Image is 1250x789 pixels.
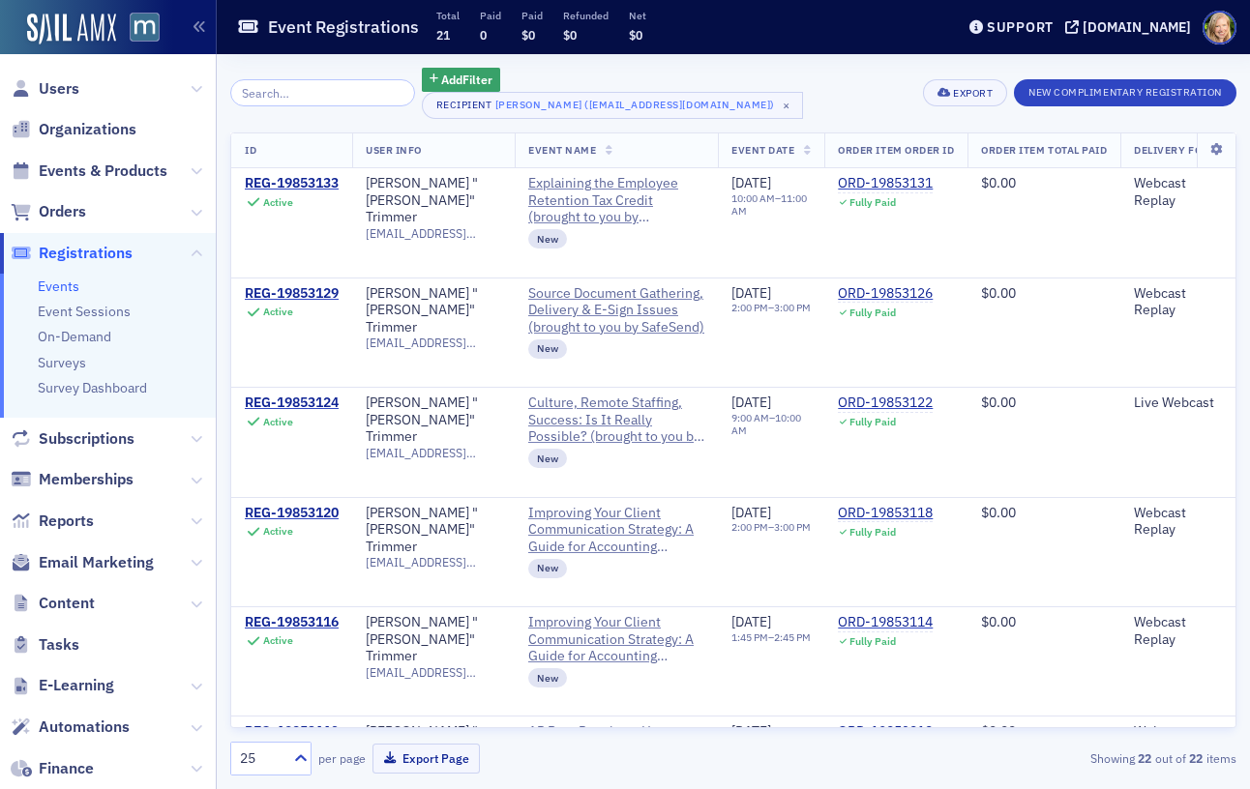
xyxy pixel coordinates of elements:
[528,394,704,446] span: Culture, Remote Staffing, Success: Is It Really Possible? (brought to you by AlliantTalent)
[1134,175,1231,209] div: Webcast Replay
[563,9,609,22] p: Refunded
[366,175,501,226] div: [PERSON_NAME] "[PERSON_NAME]" Trimmer
[731,412,811,437] div: –
[981,504,1016,521] span: $0.00
[38,354,86,371] a: Surveys
[1186,749,1206,767] strong: 22
[422,68,501,92] button: AddFilter
[263,306,293,318] div: Active
[245,614,339,631] div: REG-19853116
[849,416,896,428] div: Fully Paid
[528,143,596,157] span: Event Name
[731,630,768,644] time: 1:45 PM
[39,552,154,573] span: Email Marketing
[731,520,768,534] time: 2:00 PM
[849,196,896,209] div: Fully Paid
[366,394,501,446] a: [PERSON_NAME] "[PERSON_NAME]" Trimmer
[11,511,94,532] a: Reports
[953,88,993,99] div: Export
[731,394,771,411] span: [DATE]
[39,469,134,490] span: Memberships
[731,411,769,424] time: 9:00 AM
[245,394,339,412] a: REG-19853124
[838,175,933,192] div: ORD-19853131
[318,749,366,767] label: per page
[245,143,256,157] span: ID
[11,758,94,779] a: Finance
[838,394,933,412] a: ORD-19853122
[11,78,79,100] a: Users
[563,27,577,43] span: $0
[441,71,492,88] span: Add Filter
[838,723,933,741] a: ORD-19852818
[731,504,771,521] span: [DATE]
[366,665,501,680] span: [EMAIL_ADDRESS][DOMAIN_NAME]
[731,722,771,740] span: [DATE]
[774,520,811,534] time: 3:00 PM
[1134,505,1231,539] div: Webcast Replay
[1203,11,1236,44] span: Profile
[366,614,501,665] a: [PERSON_NAME] "[PERSON_NAME]" Trimmer
[11,634,79,656] a: Tasks
[366,143,422,157] span: User Info
[366,505,501,556] div: [PERSON_NAME] "[PERSON_NAME]" Trimmer
[366,336,501,350] span: [EMAIL_ADDRESS][DOMAIN_NAME]
[39,428,134,450] span: Subscriptions
[914,749,1236,767] div: Showing out of items
[436,99,492,111] div: Recipient
[1134,723,1231,757] div: Webcast Replay
[39,511,94,532] span: Reports
[528,175,704,226] a: Explaining the Employee Retention Tax Credit (brought to you by [PERSON_NAME])
[528,723,704,774] span: AP Best Practices: How to Determine the Right Payment Methods for Your Client (brought to you by ...
[366,226,501,241] span: [EMAIL_ADDRESS][DOMAIN_NAME]
[981,143,1107,157] span: Order Item Total Paid
[366,723,501,774] a: [PERSON_NAME] "[PERSON_NAME]" Trimmer
[39,675,114,696] span: E-Learning
[731,302,811,314] div: –
[778,97,795,114] span: ×
[731,631,811,644] div: –
[38,379,147,396] a: Survey Dashboard
[731,192,811,218] div: –
[11,552,154,573] a: Email Marketing
[11,201,86,222] a: Orders
[849,307,896,319] div: Fully Paid
[11,119,136,140] a: Organizations
[268,15,419,39] h1: Event Registrations
[245,285,339,303] div: REG-19853129
[1134,143,1231,157] span: Delivery Format
[11,593,95,614] a: Content
[366,285,501,336] div: [PERSON_NAME] "[PERSON_NAME]" Trimmer
[436,27,450,43] span: 21
[480,27,487,43] span: 0
[245,175,339,192] div: REG-19853133
[116,13,160,45] a: View Homepage
[981,613,1016,630] span: $0.00
[245,505,339,522] div: REG-19853120
[39,78,79,100] span: Users
[1065,20,1198,34] button: [DOMAIN_NAME]
[1134,614,1231,648] div: Webcast Replay
[39,716,130,738] span: Automations
[1134,285,1231,319] div: Webcast Replay
[240,748,283,769] div: 25
[263,416,293,428] div: Active
[366,446,501,460] span: [EMAIL_ADDRESS][DOMAIN_NAME]
[849,526,896,539] div: Fully Paid
[39,593,95,614] span: Content
[528,229,567,248] div: New
[838,614,933,631] a: ORD-19853114
[1134,394,1231,412] div: Live Webcast
[528,285,704,336] a: Source Document Gathering, Delivery & E-Sign Issues (brought to you by SafeSend)
[263,634,293,647] div: Active
[528,505,704,556] a: Improving Your Client Communication Strategy: A Guide for Accounting Professionals (brought to yo...
[495,95,775,114] div: [PERSON_NAME] ([EMAIL_ADDRESS][DOMAIN_NAME])
[11,428,134,450] a: Subscriptions
[731,613,771,630] span: [DATE]
[521,9,543,22] p: Paid
[528,668,567,687] div: New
